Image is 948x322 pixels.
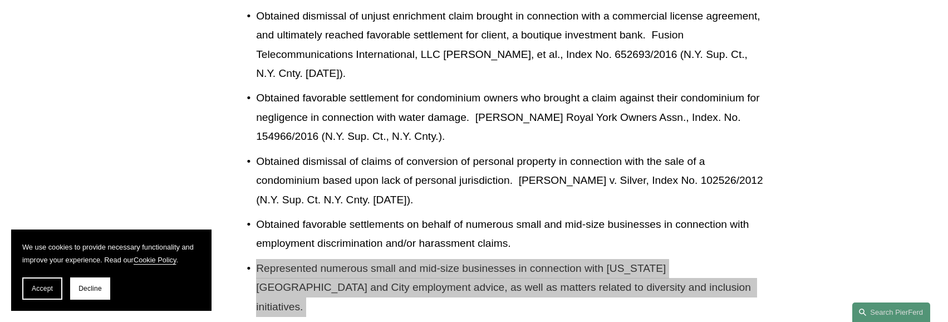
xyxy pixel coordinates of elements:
p: We use cookies to provide necessary functionality and improve your experience. Read our . [22,241,200,266]
p: Obtained dismissal of unjust enrichment claim brought in connection with a commercial license agr... [256,7,766,84]
p: Obtained dismissal of claims of conversion of personal property in connection with the sale of a ... [256,152,766,210]
a: Cookie Policy [134,256,176,264]
span: Decline [78,285,102,292]
a: Search this site [852,303,930,322]
section: Cookie banner [11,230,212,311]
button: Decline [70,277,110,300]
p: Obtained favorable settlement for condominium owners who brought a claim against their condominiu... [256,89,766,147]
button: Accept [22,277,62,300]
p: Represented numerous small and mid-size businesses in connection with [US_STATE][GEOGRAPHIC_DATA]... [256,259,766,317]
span: Accept [32,285,53,292]
p: Obtained favorable settlements on behalf of numerous small and mid-size businesses in connection ... [256,215,766,253]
